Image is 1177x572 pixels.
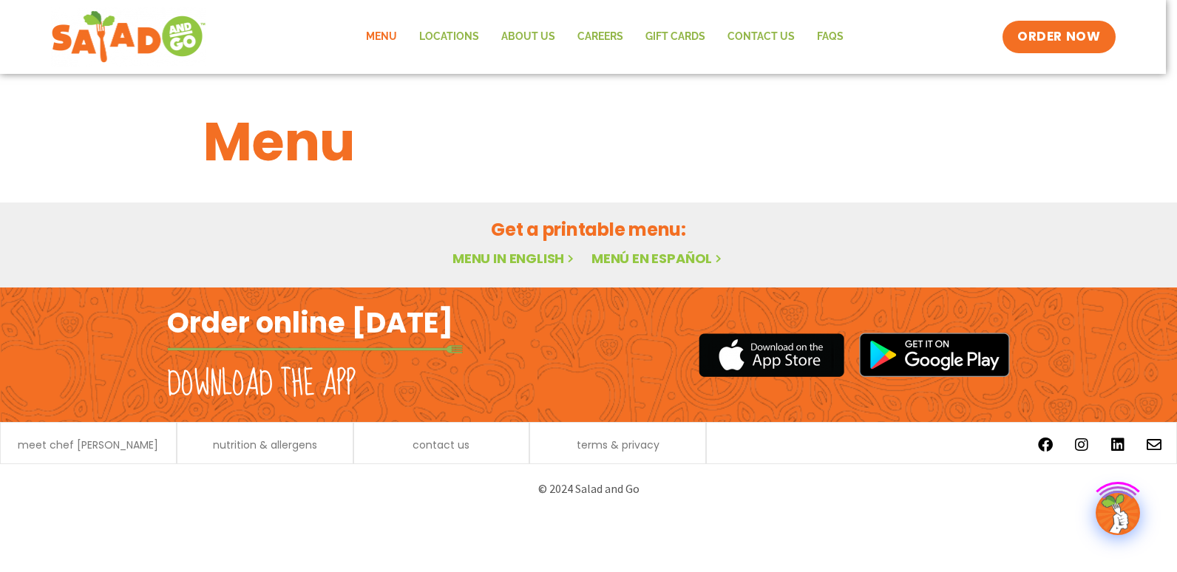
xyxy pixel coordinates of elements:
h1: Menu [203,102,974,182]
h2: Download the app [167,364,356,405]
p: © 2024 Salad and Go [174,479,1003,499]
a: Menú en español [591,249,725,268]
h2: Get a printable menu: [203,217,974,242]
a: meet chef [PERSON_NAME] [18,440,158,450]
span: ORDER NOW [1017,28,1100,46]
a: Menu [355,20,408,54]
a: Contact Us [716,20,806,54]
a: GIFT CARDS [634,20,716,54]
a: contact us [413,440,469,450]
a: Careers [566,20,634,54]
nav: Menu [355,20,855,54]
a: terms & privacy [577,440,659,450]
h2: Order online [DATE] [167,304,453,341]
img: google_play [859,333,1010,377]
img: appstore [699,331,844,379]
a: Menu in English [452,249,577,268]
a: ORDER NOW [1003,21,1115,53]
a: FAQs [806,20,855,54]
img: new-SAG-logo-768×292 [51,7,207,67]
a: About Us [490,20,566,54]
img: fork [167,345,463,353]
a: nutrition & allergens [213,440,317,450]
a: Locations [408,20,490,54]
